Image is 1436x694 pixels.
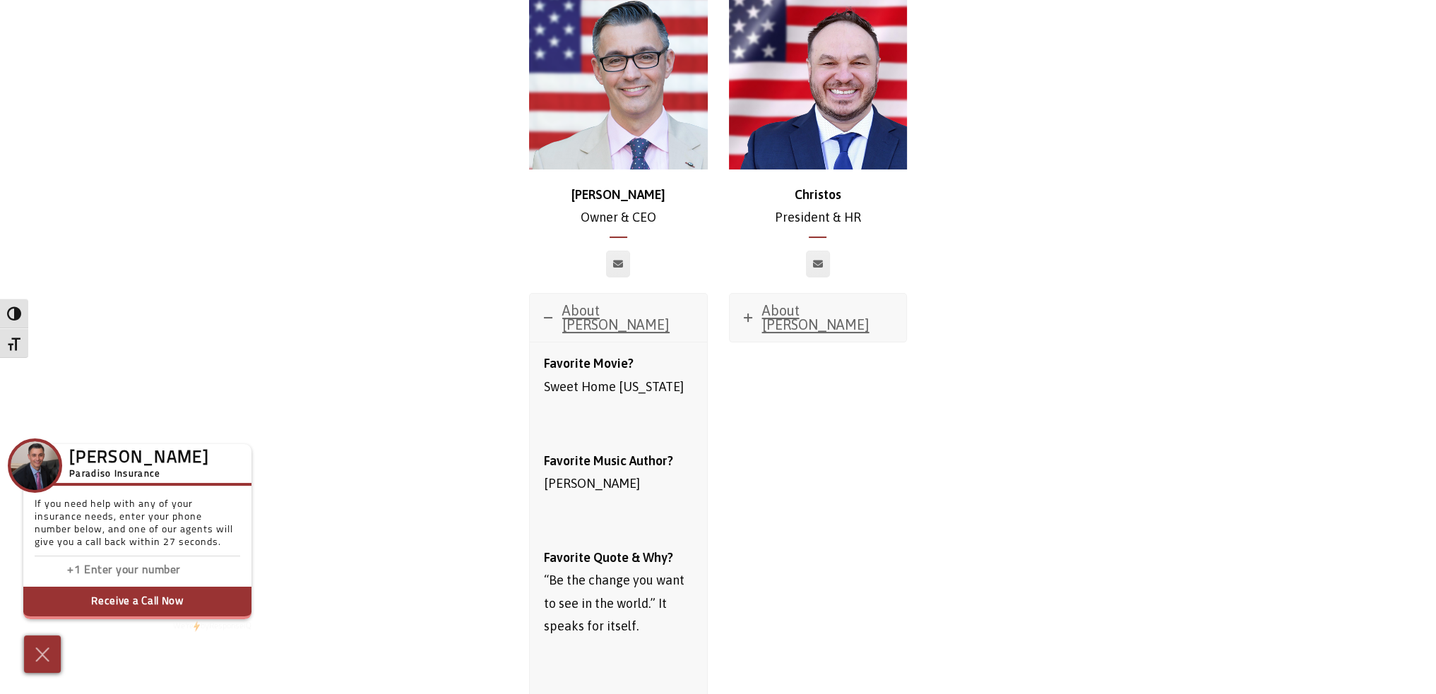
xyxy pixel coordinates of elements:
a: About [PERSON_NAME] [530,294,707,342]
span: We're by [173,622,209,630]
span: About [PERSON_NAME] [762,302,870,333]
p: Sweet Home [US_STATE] [544,352,693,398]
p: [PERSON_NAME] [544,450,693,496]
h5: Paradiso Insurance [69,467,209,482]
strong: Favorite Music Author? [544,453,673,468]
strong: Favorite Quote & Why? [544,550,673,565]
span: About [PERSON_NAME] [562,302,670,333]
a: About [PERSON_NAME] [730,294,907,342]
p: President & HR [729,184,908,229]
img: Cross icon [32,643,53,666]
strong: Christos [795,187,841,202]
p: Owner & CEO [529,184,708,229]
button: Receive a Call Now [23,587,251,619]
iframe: profile [6,20,220,129]
img: Company Icon [11,441,59,490]
strong: Favorite Movie? [544,356,634,371]
p: If you need help with any of your insurance needs, enter your phone number below, and one of our ... [35,498,240,556]
strong: [PERSON_NAME] [571,187,665,202]
p: “Be the change you want to see in the world.” It speaks for itself. [544,546,693,638]
h3: [PERSON_NAME] [69,453,209,465]
a: We'rePowered by iconbyResponseiQ [173,622,251,630]
input: Enter country code [42,561,84,581]
input: Enter phone number [84,561,225,581]
img: Powered by icon [194,621,200,632]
